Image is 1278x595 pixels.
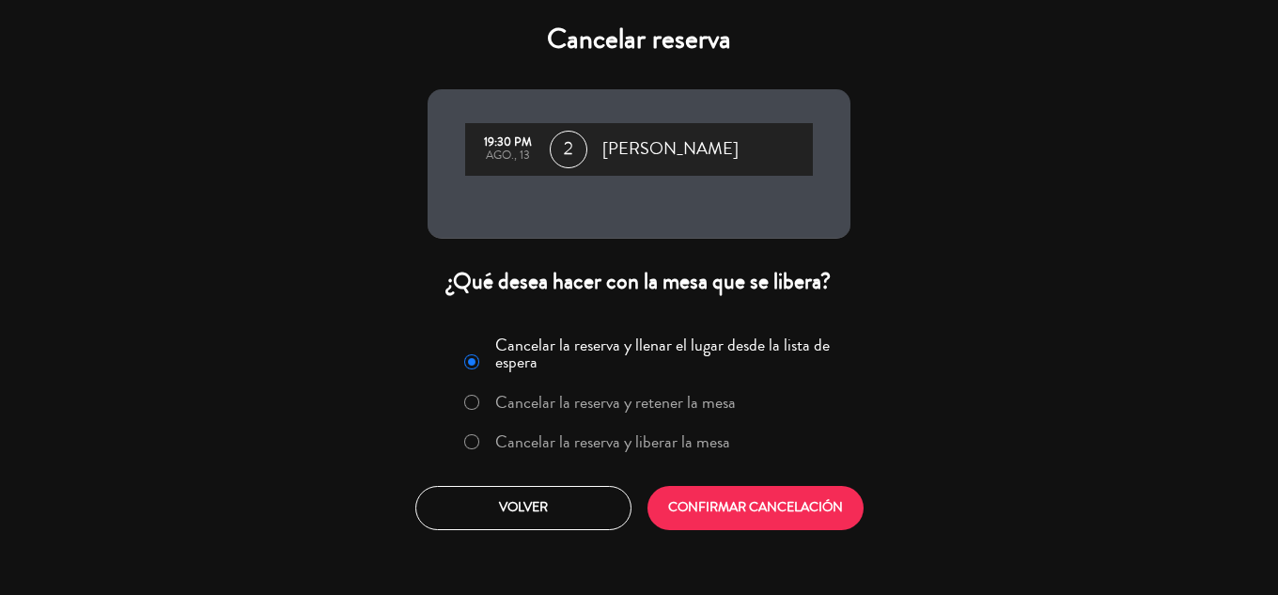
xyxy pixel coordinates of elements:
div: 19:30 PM [475,136,540,149]
div: ¿Qué desea hacer con la mesa que se libera? [428,267,850,296]
h4: Cancelar reserva [428,23,850,56]
span: [PERSON_NAME] [602,135,739,164]
span: 2 [550,131,587,168]
label: Cancelar la reserva y liberar la mesa [495,433,730,450]
label: Cancelar la reserva y retener la mesa [495,394,736,411]
div: ago., 13 [475,149,540,163]
button: Volver [415,486,631,530]
button: CONFIRMAR CANCELACIÓN [647,486,864,530]
label: Cancelar la reserva y llenar el lugar desde la lista de espera [495,337,839,370]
